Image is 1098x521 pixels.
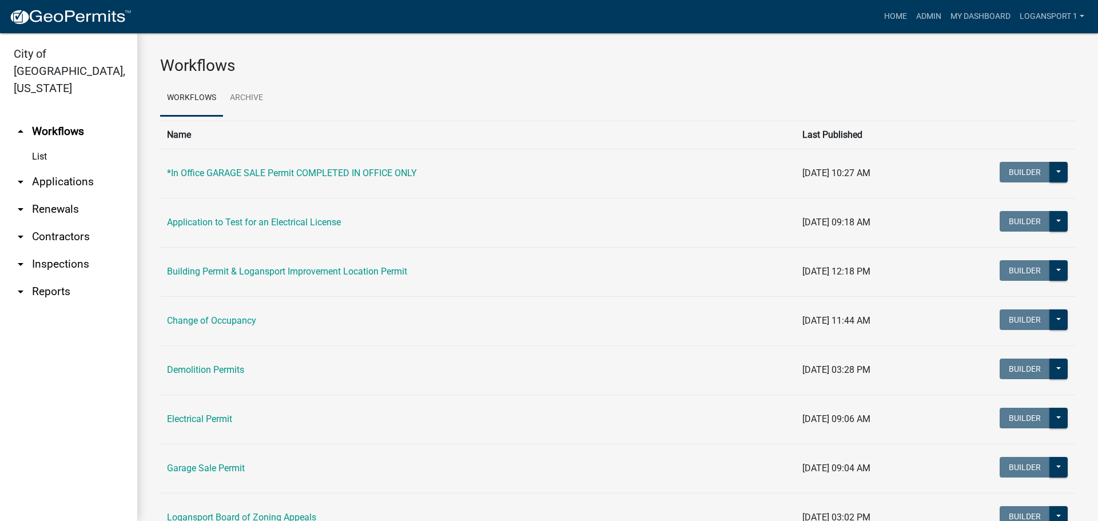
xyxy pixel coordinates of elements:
[167,364,244,375] a: Demolition Permits
[160,56,1075,75] h3: Workflows
[167,413,232,424] a: Electrical Permit
[912,6,946,27] a: Admin
[14,202,27,216] i: arrow_drop_down
[1000,309,1050,330] button: Builder
[167,168,417,178] a: *In Office GARAGE SALE Permit COMPLETED IN OFFICE ONLY
[14,175,27,189] i: arrow_drop_down
[1000,162,1050,182] button: Builder
[802,217,870,228] span: [DATE] 09:18 AM
[1000,359,1050,379] button: Builder
[1000,260,1050,281] button: Builder
[880,6,912,27] a: Home
[802,266,870,277] span: [DATE] 12:18 PM
[1000,408,1050,428] button: Builder
[802,315,870,326] span: [DATE] 11:44 AM
[1000,457,1050,478] button: Builder
[14,285,27,299] i: arrow_drop_down
[802,364,870,375] span: [DATE] 03:28 PM
[795,121,934,149] th: Last Published
[802,413,870,424] span: [DATE] 09:06 AM
[167,266,407,277] a: Building Permit & Logansport Improvement Location Permit
[167,463,245,474] a: Garage Sale Permit
[14,257,27,271] i: arrow_drop_down
[802,168,870,178] span: [DATE] 10:27 AM
[946,6,1015,27] a: My Dashboard
[167,217,341,228] a: Application to Test for an Electrical License
[223,80,270,117] a: Archive
[1000,211,1050,232] button: Builder
[14,230,27,244] i: arrow_drop_down
[802,463,870,474] span: [DATE] 09:04 AM
[160,121,795,149] th: Name
[167,315,256,326] a: Change of Occupancy
[160,80,223,117] a: Workflows
[1015,6,1089,27] a: Logansport 1
[14,125,27,138] i: arrow_drop_up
